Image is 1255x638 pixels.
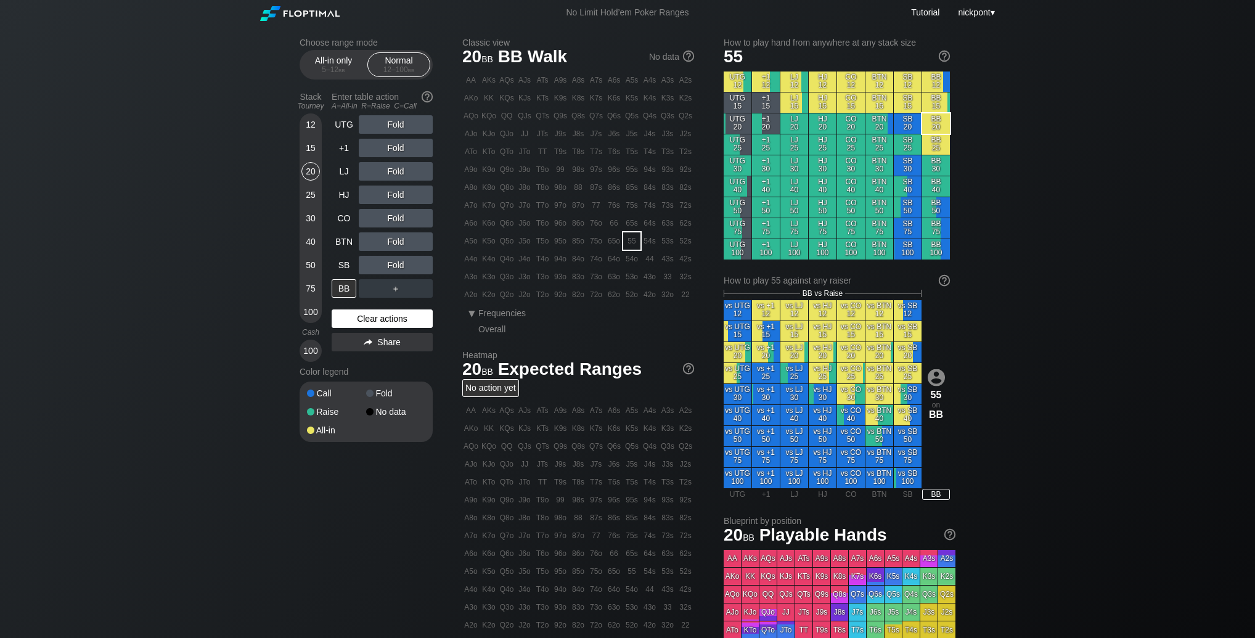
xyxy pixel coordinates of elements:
div: T3o [534,268,551,285]
div: BB 25 [922,134,950,155]
div: UTG 30 [724,155,751,176]
div: 74o [587,250,605,268]
div: K3o [480,268,497,285]
div: LJ 12 [780,72,808,92]
div: K9s [552,89,569,107]
div: A8s [570,72,587,89]
div: Q9o [498,161,515,178]
div: 97o [552,197,569,214]
div: +1 75 [752,218,780,239]
div: A=All-in R=Raise C=Call [332,102,433,110]
div: A4o [462,250,480,268]
div: 87o [570,197,587,214]
div: QTo [498,143,515,160]
div: LJ [332,162,356,181]
div: All-in only [305,53,362,76]
div: Fold [366,389,425,398]
div: UTG [332,115,356,134]
div: LJ 50 [780,197,808,218]
div: HJ [332,186,356,204]
div: T9s [552,143,569,160]
div: AQs [498,72,515,89]
div: 53o [623,268,640,285]
div: J7o [516,197,533,214]
div: HJ 15 [809,92,836,113]
div: A2s [677,72,694,89]
div: KJo [480,125,497,142]
div: 65s [623,215,640,232]
div: 44 [641,250,658,268]
div: CO 25 [837,134,865,155]
div: J6s [605,125,623,142]
div: A3o [462,268,480,285]
div: +1 25 [752,134,780,155]
div: +1 15 [752,92,780,113]
div: SB 12 [894,72,922,92]
div: QQ [498,107,515,125]
img: help.32db89a4.svg [938,274,951,287]
div: BTN 12 [865,72,893,92]
div: 63s [659,215,676,232]
div: +1 40 [752,176,780,197]
div: 96o [552,215,569,232]
div: SB 15 [894,92,922,113]
div: 73s [659,197,676,214]
div: SB 75 [894,218,922,239]
a: Tutorial [911,7,939,17]
div: 66 [605,215,623,232]
div: 83o [570,268,587,285]
div: J5o [516,232,533,250]
div: SB 100 [894,239,922,260]
div: Q5o [498,232,515,250]
div: 88 [570,179,587,196]
div: BTN 40 [865,176,893,197]
div: 12 – 100 [373,65,425,74]
div: All-in [307,426,366,435]
div: K5o [480,232,497,250]
div: LJ 30 [780,155,808,176]
div: +1 100 [752,239,780,260]
div: No data [649,52,694,63]
div: LJ 75 [780,218,808,239]
div: KQs [498,89,515,107]
div: T2s [677,143,694,160]
div: BTN 50 [865,197,893,218]
div: JTs [534,125,551,142]
div: +1 30 [752,155,780,176]
div: 52s [677,232,694,250]
div: 40 [301,232,320,251]
div: LJ 25 [780,134,808,155]
div: A3s [659,72,676,89]
div: T6s [605,143,623,160]
div: 65o [605,232,623,250]
div: K5s [623,89,640,107]
div: CO 40 [837,176,865,197]
div: UTG 20 [724,113,751,134]
div: 32s [677,268,694,285]
div: KTo [480,143,497,160]
div: Q4s [641,107,658,125]
div: Q8s [570,107,587,125]
div: 74s [641,197,658,214]
div: J3o [516,268,533,285]
div: AJs [516,72,533,89]
div: SB 50 [894,197,922,218]
img: help.32db89a4.svg [420,90,434,104]
div: A9s [552,72,569,89]
div: 5 – 12 [308,65,359,74]
div: T9o [534,161,551,178]
div: HJ 75 [809,218,836,239]
div: T8o [534,179,551,196]
span: 55 [724,47,743,66]
div: K4s [641,89,658,107]
div: 99 [552,161,569,178]
div: 95o [552,232,569,250]
div: TT [534,143,551,160]
div: T2o [534,286,551,303]
div: CO 75 [837,218,865,239]
div: Tourney [295,102,327,110]
div: A6s [605,72,623,89]
div: K6s [605,89,623,107]
div: UTG 12 [724,72,751,92]
div: J9s [552,125,569,142]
